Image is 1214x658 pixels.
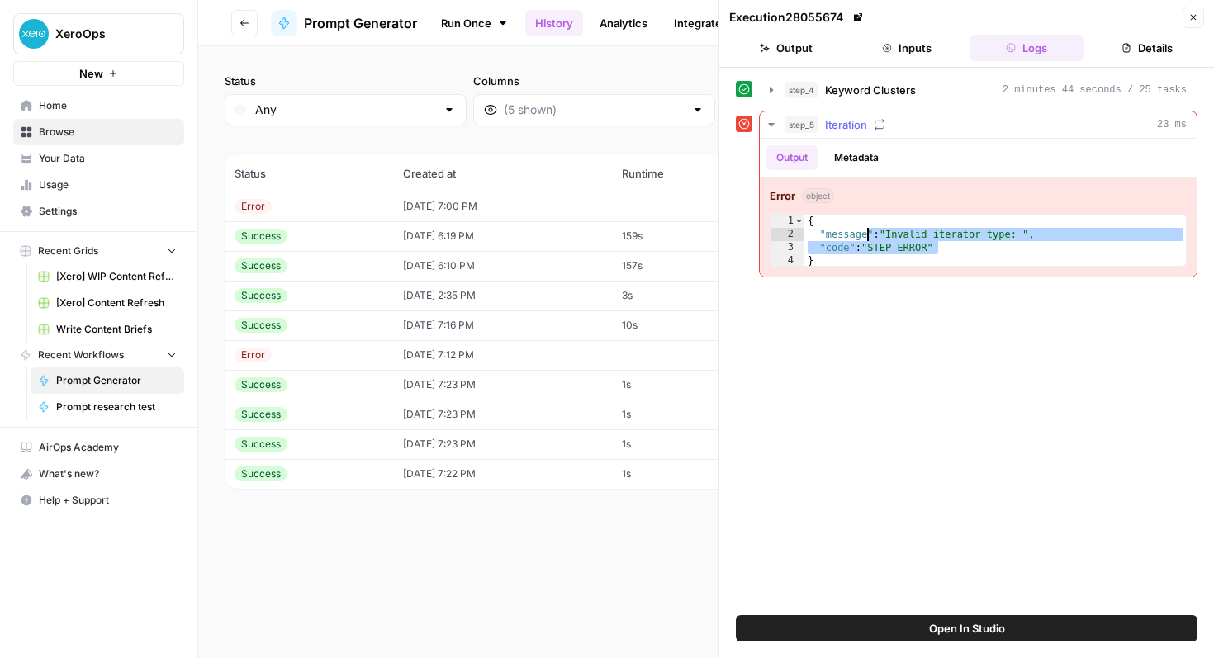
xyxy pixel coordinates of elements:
a: Prompt Generator [31,367,184,394]
button: Recent Grids [13,239,184,263]
div: Success [235,437,287,452]
span: Recent Workflows [38,348,124,362]
div: 3 [771,241,804,254]
td: 159s [612,221,756,251]
span: AirOps Academy [39,440,177,455]
td: [DATE] 7:23 PM [393,370,612,400]
span: Prompt Generator [56,373,177,388]
span: Prompt research test [56,400,177,414]
label: Status [225,73,467,89]
div: Success [235,318,287,333]
td: [DATE] 7:16 PM [393,310,612,340]
td: [DATE] 7:12 PM [393,340,612,370]
button: Logs [970,35,1084,61]
td: 1s [612,400,756,429]
span: Prompt Generator [304,13,417,33]
button: Inputs [850,35,964,61]
td: [DATE] 7:00 PM [393,192,612,221]
a: Prompt research test [31,394,184,420]
div: Success [235,229,287,244]
td: 10s [612,310,756,340]
button: Open In Studio [736,615,1197,641]
div: 4 [771,254,804,267]
span: step_5 [785,116,818,133]
span: Recent Grids [38,244,98,258]
div: Success [235,258,287,273]
a: Browse [13,119,184,145]
a: History [525,10,583,36]
span: Settings [39,204,177,219]
td: [DATE] 7:23 PM [393,429,612,459]
a: [Xero] WIP Content Refresh [31,263,184,290]
span: Open In Studio [929,620,1005,637]
span: Browse [39,125,177,140]
span: Usage [39,178,177,192]
span: Keyword Clusters [825,82,916,98]
button: 23 ms [760,111,1197,138]
div: Success [235,288,287,303]
td: 157s [612,251,756,281]
span: Home [39,98,177,113]
div: 1 [771,215,804,228]
div: Execution 28055674 [729,9,866,26]
div: Error [235,199,272,214]
div: Success [235,377,287,392]
span: 2 minutes 44 seconds / 25 tasks [1003,83,1187,97]
input: (5 shown) [504,102,685,118]
span: Write Content Briefs [56,322,177,337]
button: Workspace: XeroOps [13,13,184,54]
div: Error [235,348,272,362]
span: 23 ms [1157,117,1187,132]
a: Prompt Generator [271,10,417,36]
button: What's new? [13,461,184,487]
a: Integrate [664,10,732,36]
td: [DATE] 7:22 PM [393,459,612,489]
button: Output [729,35,843,61]
th: Runtime [612,155,756,192]
a: Home [13,92,184,119]
th: Status [225,155,393,192]
span: New [79,65,103,82]
a: Write Content Briefs [31,316,184,343]
img: XeroOps Logo [19,19,49,49]
span: [Xero] Content Refresh [56,296,177,310]
a: Run Once [430,9,519,37]
td: 1s [612,429,756,459]
button: Metadata [824,145,889,170]
span: step_4 [785,82,818,98]
div: 2 [771,228,804,241]
td: [DATE] 6:19 PM [393,221,612,251]
strong: Error [770,187,795,204]
button: Recent Workflows [13,343,184,367]
span: Iteration [825,116,867,133]
td: 3s [612,281,756,310]
button: New [13,61,184,86]
button: Output [766,145,818,170]
span: Help + Support [39,493,177,508]
span: [Xero] WIP Content Refresh [56,269,177,284]
div: Success [235,466,287,481]
td: [DATE] 6:10 PM [393,251,612,281]
span: XeroOps [55,26,155,42]
button: Details [1090,35,1204,61]
button: Help + Support [13,487,184,514]
div: 23 ms [760,139,1197,277]
a: Your Data [13,145,184,172]
a: [Xero] Content Refresh [31,290,184,316]
span: (10 records) [225,125,1188,155]
span: Your Data [39,151,177,166]
div: What's new? [14,462,183,486]
a: AirOps Academy [13,434,184,461]
span: Toggle code folding, rows 1 through 4 [794,215,804,228]
a: Settings [13,198,184,225]
th: Created at [393,155,612,192]
td: 1s [612,370,756,400]
div: Success [235,407,287,422]
a: Analytics [590,10,657,36]
a: Usage [13,172,184,198]
label: Columns [473,73,715,89]
button: 2 minutes 44 seconds / 25 tasks [760,77,1197,103]
td: [DATE] 2:35 PM [393,281,612,310]
td: [DATE] 7:23 PM [393,400,612,429]
input: Any [255,102,436,118]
